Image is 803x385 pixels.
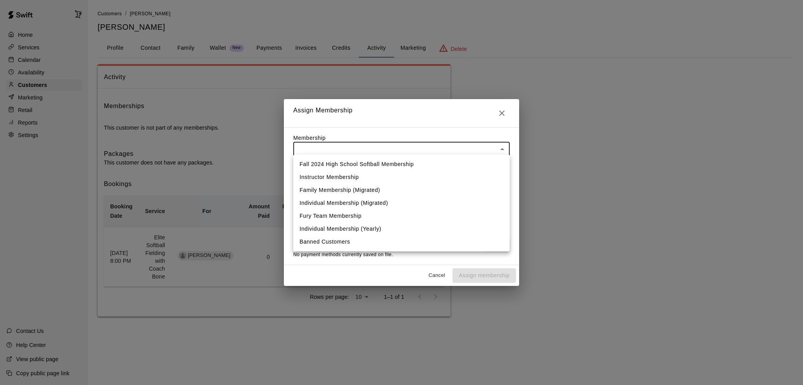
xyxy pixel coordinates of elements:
li: Individual Membership (Migrated) [293,197,510,210]
li: Banned Customers [293,235,510,248]
li: Fall 2024 High School Softball Membership [293,158,510,171]
li: Instructor Membership [293,171,510,184]
li: Fury Team Membership [293,210,510,222]
li: Individual Membership (Yearly) [293,222,510,235]
li: Family Membership (Migrated) [293,184,510,197]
